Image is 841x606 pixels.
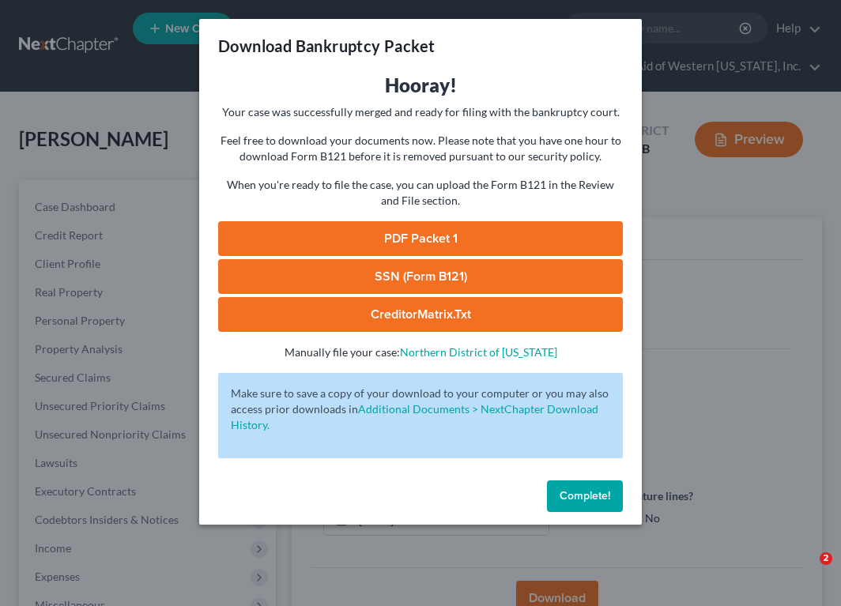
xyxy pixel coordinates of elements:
[218,177,623,209] p: When you're ready to file the case, you can upload the Form B121 in the Review and File section.
[218,221,623,256] a: PDF Packet 1
[218,344,623,360] p: Manually file your case:
[218,133,623,164] p: Feel free to download your documents now. Please note that you have one hour to download Form B12...
[218,259,623,294] a: SSN (Form B121)
[547,480,623,512] button: Complete!
[218,104,623,120] p: Your case was successfully merged and ready for filing with the bankruptcy court.
[218,35,435,57] h3: Download Bankruptcy Packet
[218,73,623,98] h3: Hooray!
[560,489,610,502] span: Complete!
[218,297,623,332] a: CreditorMatrix.txt
[400,345,557,359] a: Northern District of [US_STATE]
[820,552,832,565] span: 2
[231,402,598,431] a: Additional Documents > NextChapter Download History.
[787,552,825,590] iframe: Intercom live chat
[231,386,610,433] p: Make sure to save a copy of your download to your computer or you may also access prior downloads in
